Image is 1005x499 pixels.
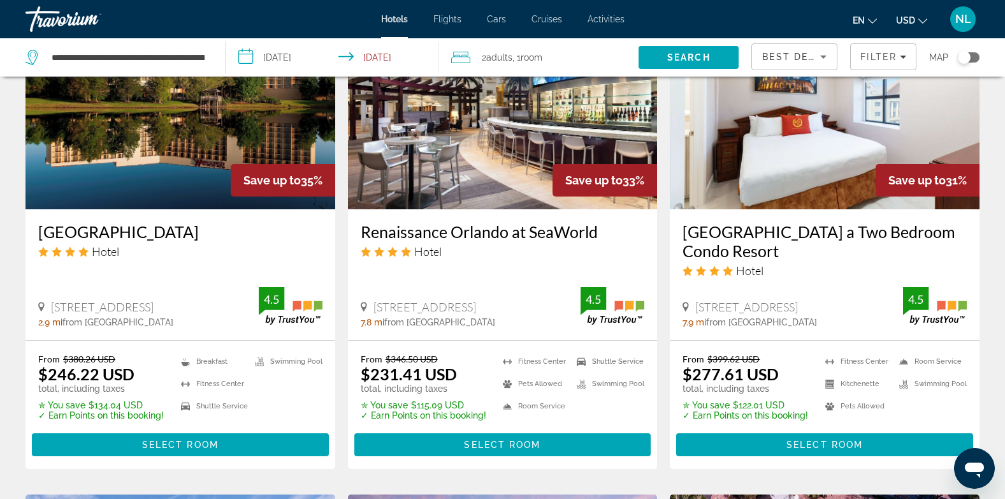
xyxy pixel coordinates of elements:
del: $399.62 USD [707,354,760,364]
img: Renaissance Orlando at SeaWorld [348,5,658,209]
li: Pets Allowed [496,376,570,392]
ins: $277.61 USD [683,364,779,384]
a: Flights [433,14,461,24]
a: Hotels [381,14,408,24]
span: Cars [487,14,506,24]
span: Hotel [736,264,763,278]
li: Shuttle Service [570,354,644,369]
p: $134.04 USD [38,400,164,410]
button: Toggle map [948,52,980,63]
span: USD [896,15,915,26]
span: , 1 [512,48,542,66]
li: Swimming Pool [249,354,322,369]
span: Adults [486,52,512,63]
a: [GEOGRAPHIC_DATA] [38,222,322,241]
button: Change currency [896,11,927,29]
del: $380.26 USD [63,354,115,364]
li: Fitness Center [175,376,249,392]
li: Swimming Pool [893,376,967,392]
li: Swimming Pool [570,376,644,392]
button: Select Room [676,433,973,456]
p: total, including taxes [38,384,164,394]
span: 7.8 mi [361,317,384,327]
a: Select Room [676,436,973,451]
span: From [38,354,60,364]
button: Filters [850,43,916,70]
input: Search hotel destination [50,48,206,67]
span: Save up to [243,174,301,187]
div: 33% [553,164,657,197]
span: ✮ You save [38,400,85,410]
div: 4.5 [903,292,929,307]
div: 31% [876,164,980,197]
a: Renaissance Orlando at SeaWorld [361,222,645,241]
span: 2.9 mi [38,317,62,327]
p: ✓ Earn Points on this booking! [38,410,164,421]
span: Save up to [565,174,623,187]
span: From [361,354,382,364]
button: Travelers: 2 adults, 0 children [438,38,639,77]
button: Select Room [354,433,651,456]
a: Activities [588,14,625,24]
span: Search [667,52,711,63]
a: Cruises [531,14,562,24]
div: 4.5 [581,292,606,307]
li: Breakfast [175,354,249,369]
span: Best Deals [762,52,828,62]
span: [STREET_ADDRESS] [695,300,798,314]
span: Room [521,52,542,63]
span: ✮ You save [683,400,730,410]
button: Select Room [32,433,329,456]
span: Filter [860,52,897,62]
p: total, including taxes [683,384,808,394]
img: TrustYou guest rating badge [259,287,322,325]
p: $122.01 USD [683,400,808,410]
span: from [GEOGRAPHIC_DATA] [384,317,495,327]
span: Hotel [92,244,119,258]
button: Change language [853,11,877,29]
div: 4 star Hotel [361,244,645,258]
img: TrustYou guest rating badge [581,287,644,325]
div: 4.5 [259,292,284,307]
iframe: Button to launch messaging window [954,448,995,489]
li: Room Service [496,398,570,414]
p: ✓ Earn Points on this booking! [683,410,808,421]
li: Pets Allowed [819,398,893,414]
span: [STREET_ADDRESS] [51,300,154,314]
ins: $246.22 USD [38,364,134,384]
mat-select: Sort by [762,49,827,64]
li: Fitness Center [819,354,893,369]
li: Shuttle Service [175,398,249,414]
span: Select Room [464,440,540,450]
a: Select Room [32,436,329,451]
span: Select Room [142,440,219,450]
div: 35% [231,164,335,197]
span: [STREET_ADDRESS] [373,300,476,314]
li: Fitness Center [496,354,570,369]
h3: [GEOGRAPHIC_DATA] a Two Bedroom Condo Resort [683,222,967,260]
a: Travorium [25,3,153,36]
li: Kitchenette [819,376,893,392]
span: Hotel [414,244,442,258]
button: User Menu [946,6,980,33]
span: From [683,354,704,364]
div: 4 star Hotel [38,244,322,258]
img: Marriott Orlando Airport Lakeside [25,5,335,209]
button: Search [639,46,739,69]
img: Westgate Palace a Two Bedroom Condo Resort [670,5,980,209]
span: Map [929,48,948,66]
img: TrustYou guest rating badge [903,287,967,325]
span: 2 [482,48,512,66]
span: Select Room [786,440,863,450]
span: from [GEOGRAPHIC_DATA] [706,317,817,327]
button: Select check in and out date [226,38,438,77]
a: Select Room [354,436,651,451]
span: ✮ You save [361,400,408,410]
p: ✓ Earn Points on this booking! [361,410,486,421]
ins: $231.41 USD [361,364,457,384]
span: 7.9 mi [683,317,706,327]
